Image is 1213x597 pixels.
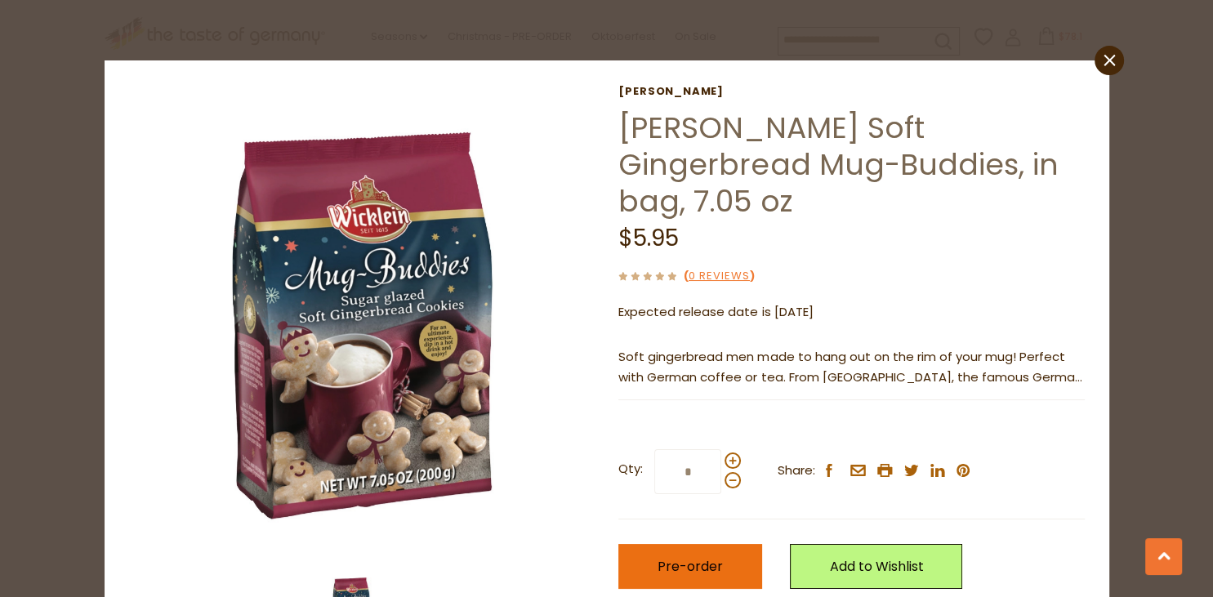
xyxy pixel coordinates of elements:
span: Share: [777,461,814,481]
a: [PERSON_NAME] Soft Gingerbread Mug-Buddies, in bag, 7.05 oz [618,107,1058,222]
strong: Qty: [618,459,643,479]
a: [PERSON_NAME] [618,85,1084,98]
p: Expected release date is [DATE] [618,302,1084,323]
span: Pre-order [658,557,723,576]
span: ( ) [684,268,755,283]
a: Add to Wishlist [790,544,962,589]
button: Pre-order [618,544,762,589]
span: $5.95 [618,222,679,254]
p: Soft gingerbread men made to hang out on the rim of your mug! Perfect with German coffee or tea. ... [618,347,1084,388]
input: Qty: [654,449,721,494]
a: 0 Reviews [689,268,750,285]
img: Wicklein Soft Gingerbread Mug-Buddies [129,85,595,551]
